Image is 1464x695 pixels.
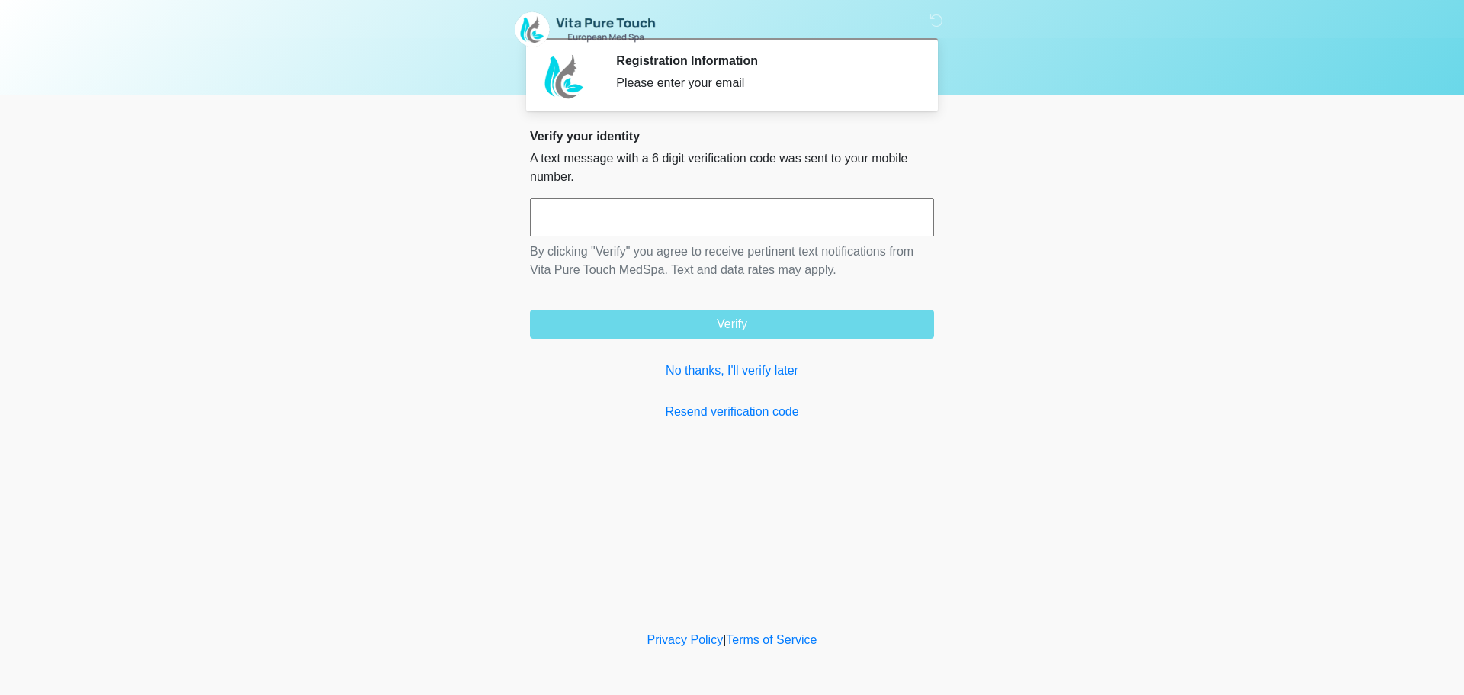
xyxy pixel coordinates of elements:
[530,129,934,143] h2: Verify your identity
[530,310,934,339] button: Verify
[647,633,724,646] a: Privacy Policy
[515,11,656,47] img: Vita Pure Touch MedSpa Logo
[530,362,934,380] a: No thanks, I'll verify later
[530,150,934,186] p: A text message with a 6 digit verification code was sent to your mobile number.
[616,74,911,92] div: Please enter your email
[530,243,934,279] p: By clicking "Verify" you agree to receive pertinent text notifications from Vita Pure Touch MedSp...
[530,403,934,421] a: Resend verification code
[541,53,587,99] img: Agent Avatar
[723,633,726,646] a: |
[616,53,911,68] h2: Registration Information
[726,633,817,646] a: Terms of Service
